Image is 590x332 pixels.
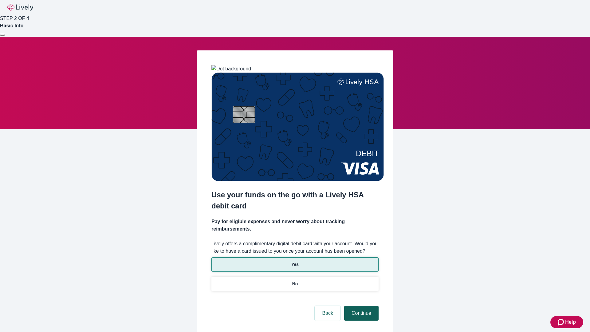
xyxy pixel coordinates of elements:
[315,306,340,321] button: Back
[291,261,299,268] p: Yes
[211,257,379,272] button: Yes
[211,240,379,255] label: Lively offers a complimentary digital debit card with your account. Would you like to have a card...
[211,277,379,291] button: No
[344,306,379,321] button: Continue
[550,316,583,328] button: Zendesk support iconHelp
[211,189,379,211] h2: Use your funds on the go with a Lively HSA debit card
[7,4,33,11] img: Lively
[211,65,251,73] img: Dot background
[211,73,384,181] img: Debit card
[565,318,576,326] span: Help
[211,218,379,233] h4: Pay for eligible expenses and never worry about tracking reimbursements.
[558,318,565,326] svg: Zendesk support icon
[292,281,298,287] p: No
